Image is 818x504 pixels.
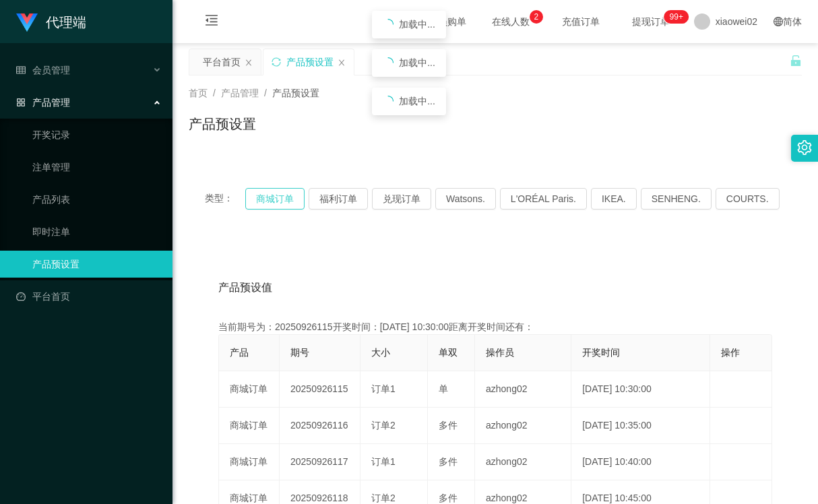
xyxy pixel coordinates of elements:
[272,88,319,98] span: 产品预设置
[485,17,536,26] span: 在线人数
[383,19,394,30] i: icon: loading
[790,55,802,67] i: 图标: unlock
[371,456,396,467] span: 订单1
[16,16,86,27] a: 代理端
[16,98,26,107] i: 图标: appstore-o
[475,444,571,480] td: azhong02
[245,59,253,67] i: 图标: close
[338,59,346,67] i: 图标: close
[439,383,448,394] span: 单
[530,10,543,24] sup: 2
[439,347,458,358] span: 单双
[230,347,249,358] span: 产品
[571,371,710,408] td: [DATE] 10:30:00
[475,371,571,408] td: azhong02
[280,408,360,444] td: 20250926116
[372,188,431,210] button: 兑现订单
[32,121,162,148] a: 开奖记录
[716,188,780,210] button: COURTS.
[16,65,26,75] i: 图标: table
[16,283,162,310] a: 图标: dashboard平台首页
[205,188,245,210] span: 类型：
[290,347,309,358] span: 期号
[591,188,637,210] button: IKEA.
[218,320,772,334] div: 当前期号为：20250926115开奖时间：[DATE] 10:30:00距离开奖时间还有：
[555,17,606,26] span: 充值订单
[475,408,571,444] td: azhong02
[16,13,38,32] img: logo.9652507e.png
[571,408,710,444] td: [DATE] 10:35:00
[582,347,620,358] span: 开奖时间
[280,371,360,408] td: 20250926115
[189,1,234,44] i: 图标: menu-fold
[399,96,435,106] span: 加载中...
[383,96,394,106] i: icon: loading
[189,88,208,98] span: 首页
[16,65,70,75] span: 会员管理
[486,347,514,358] span: 操作员
[399,57,435,68] span: 加载中...
[371,493,396,503] span: 订单2
[721,347,740,358] span: 操作
[309,188,368,210] button: 福利订单
[213,88,216,98] span: /
[664,10,689,24] sup: 1207
[32,186,162,213] a: 产品列表
[264,88,267,98] span: /
[203,49,241,75] div: 平台首页
[797,140,812,155] i: 图标: setting
[218,280,272,296] span: 产品预设值
[774,17,783,26] i: 图标: global
[571,444,710,480] td: [DATE] 10:40:00
[32,218,162,245] a: 即时注单
[189,114,256,134] h1: 产品预设置
[245,188,305,210] button: 商城订单
[435,188,496,210] button: Watsons.
[219,444,280,480] td: 商城订单
[219,408,280,444] td: 商城订单
[32,154,162,181] a: 注单管理
[280,444,360,480] td: 20250926117
[500,188,587,210] button: L'ORÉAL Paris.
[439,493,458,503] span: 多件
[371,420,396,431] span: 订单2
[16,97,70,108] span: 产品管理
[272,57,281,67] i: 图标: sync
[32,251,162,278] a: 产品预设置
[219,371,280,408] td: 商城订单
[641,188,712,210] button: SENHENG.
[46,1,86,44] h1: 代理端
[439,456,458,467] span: 多件
[439,420,458,431] span: 多件
[383,57,394,68] i: icon: loading
[625,17,677,26] span: 提现订单
[286,49,334,75] div: 产品预设置
[399,19,435,30] span: 加载中...
[221,88,259,98] span: 产品管理
[534,10,538,24] p: 2
[371,347,390,358] span: 大小
[371,383,396,394] span: 订单1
